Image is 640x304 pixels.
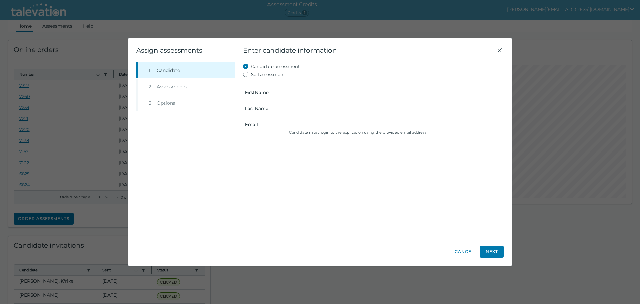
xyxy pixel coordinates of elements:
[496,46,504,54] button: Close
[480,246,504,258] button: Next
[289,130,502,135] clr-control-helper: Candidate must login to the application using the provided email address
[243,46,496,54] span: Enter candidate information
[251,70,285,78] label: Self assessment
[241,90,285,95] label: First Name
[149,67,154,74] div: 1
[241,106,285,111] label: Last Name
[241,122,285,127] label: Email
[157,67,180,74] span: Candidate
[454,246,474,258] button: Cancel
[136,62,235,111] nav: Wizard steps
[136,46,202,54] clr-wizard-title: Assign assessments
[251,62,300,70] label: Candidate assessment
[138,62,235,78] button: 1Candidate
